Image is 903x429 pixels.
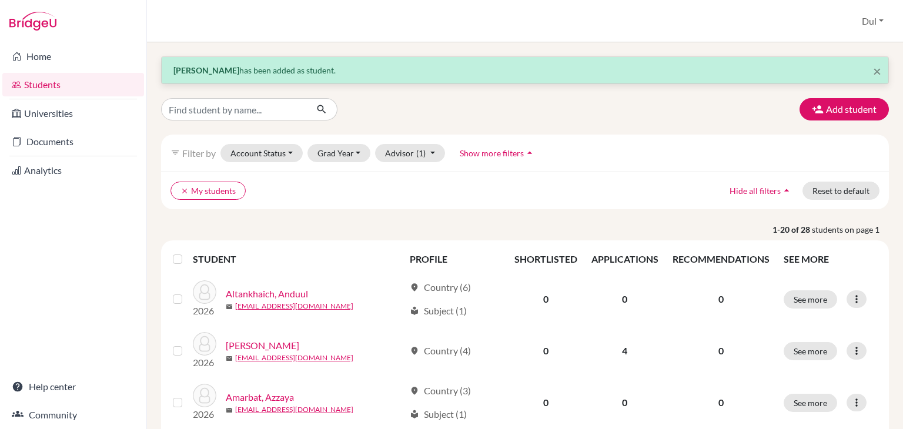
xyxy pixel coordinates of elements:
span: local_library [410,306,419,316]
th: STUDENT [193,245,403,273]
i: arrow_drop_up [781,185,792,196]
button: See more [784,290,837,309]
td: 0 [507,325,584,377]
div: Country (6) [410,280,471,294]
button: Add student [800,98,889,120]
strong: 1-20 of 28 [772,223,812,236]
a: Amarbat, Azzaya [226,390,294,404]
a: Home [2,45,144,68]
button: Hide all filtersarrow_drop_up [720,182,802,200]
button: Advisor(1) [375,144,445,162]
span: Filter by [182,148,216,159]
th: PROFILE [403,245,507,273]
p: 0 [673,344,770,358]
td: 0 [507,273,584,325]
button: Account Status [220,144,303,162]
td: 4 [584,325,665,377]
button: Close [873,64,881,78]
span: location_on [410,386,419,396]
button: See more [784,394,837,412]
input: Find student by name... [161,98,307,120]
img: Altankhuyag, Anand [193,332,216,356]
td: 0 [584,377,665,428]
i: arrow_drop_up [524,147,536,159]
span: mail [226,303,233,310]
p: 0 [673,292,770,306]
p: 2026 [193,304,216,318]
a: Documents [2,130,144,153]
a: Analytics [2,159,144,182]
button: clearMy students [170,182,246,200]
span: × [873,62,881,79]
span: Hide all filters [730,186,781,196]
a: [EMAIL_ADDRESS][DOMAIN_NAME] [235,353,353,363]
td: 0 [584,273,665,325]
p: 0 [673,396,770,410]
a: Help center [2,375,144,398]
p: has been added as student. [173,64,877,76]
img: Bridge-U [9,12,56,31]
button: See more [784,342,837,360]
span: local_library [410,410,419,419]
a: Community [2,403,144,427]
button: Reset to default [802,182,879,200]
img: Altankhaich, Anduul [193,280,216,304]
th: SHORTLISTED [507,245,584,273]
span: location_on [410,346,419,356]
i: filter_list [170,148,180,157]
th: SEE MORE [777,245,884,273]
a: Universities [2,102,144,125]
span: Show more filters [460,148,524,158]
span: mail [226,355,233,362]
span: (1) [416,148,426,158]
a: Altankhaich, Anduul [226,287,308,301]
div: Country (4) [410,344,471,358]
a: [EMAIL_ADDRESS][DOMAIN_NAME] [235,404,353,415]
button: Dul [857,10,889,32]
th: APPLICATIONS [584,245,665,273]
i: clear [180,187,189,195]
strong: [PERSON_NAME] [173,65,239,75]
th: RECOMMENDATIONS [665,245,777,273]
div: Subject (1) [410,407,467,421]
span: location_on [410,283,419,292]
span: students on page 1 [812,223,889,236]
a: [EMAIL_ADDRESS][DOMAIN_NAME] [235,301,353,311]
span: mail [226,407,233,414]
p: 2026 [193,356,216,370]
button: Grad Year [307,144,371,162]
a: Students [2,73,144,96]
img: Amarbat, Azzaya [193,384,216,407]
p: 2026 [193,407,216,421]
td: 0 [507,377,584,428]
a: [PERSON_NAME] [226,338,299,353]
div: Country (3) [410,384,471,398]
div: Subject (1) [410,304,467,318]
button: Show more filtersarrow_drop_up [450,144,546,162]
